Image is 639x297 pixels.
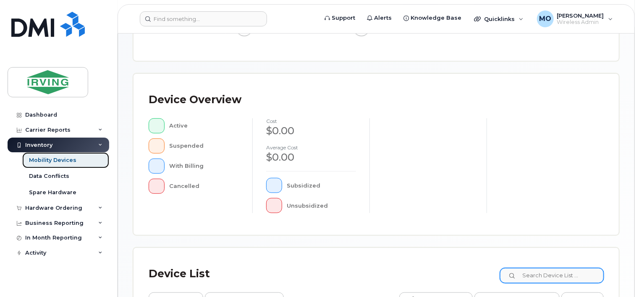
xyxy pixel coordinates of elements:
div: Active [170,118,239,133]
span: Quicklinks [484,16,515,22]
span: [PERSON_NAME] [557,12,604,19]
span: Alerts [374,14,392,22]
div: Quicklinks [468,10,529,27]
input: Find something... [140,11,267,26]
span: MO [539,14,551,24]
a: Knowledge Base [398,10,467,26]
span: Wireless Admin [557,19,604,26]
div: $0.00 [266,124,356,138]
div: Unsubsidized [287,198,356,213]
div: Cancelled [170,179,239,194]
div: Device List [149,263,210,285]
div: Mark O'Connell [531,10,619,27]
h4: Average cost [266,145,356,150]
a: Support [319,10,361,26]
span: Support [332,14,355,22]
div: Device Overview [149,89,241,111]
div: With Billing [170,159,239,174]
input: Search Device List ... [500,268,604,283]
h4: cost [266,118,356,124]
div: Subsidized [287,178,356,193]
span: Knowledge Base [411,14,461,22]
a: Alerts [361,10,398,26]
div: $0.00 [266,150,356,164]
div: Suspended [170,138,239,154]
